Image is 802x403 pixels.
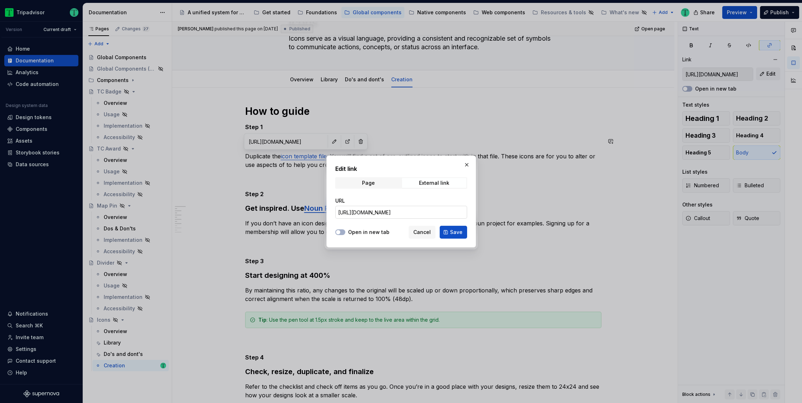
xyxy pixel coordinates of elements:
[348,229,389,236] label: Open in new tab
[409,226,435,239] button: Cancel
[335,206,467,219] input: https://
[413,229,431,236] span: Cancel
[335,164,467,173] h2: Edit link
[362,180,374,186] div: Page
[450,229,462,236] span: Save
[440,226,467,239] button: Save
[335,197,345,204] label: URL
[419,180,449,186] div: External link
